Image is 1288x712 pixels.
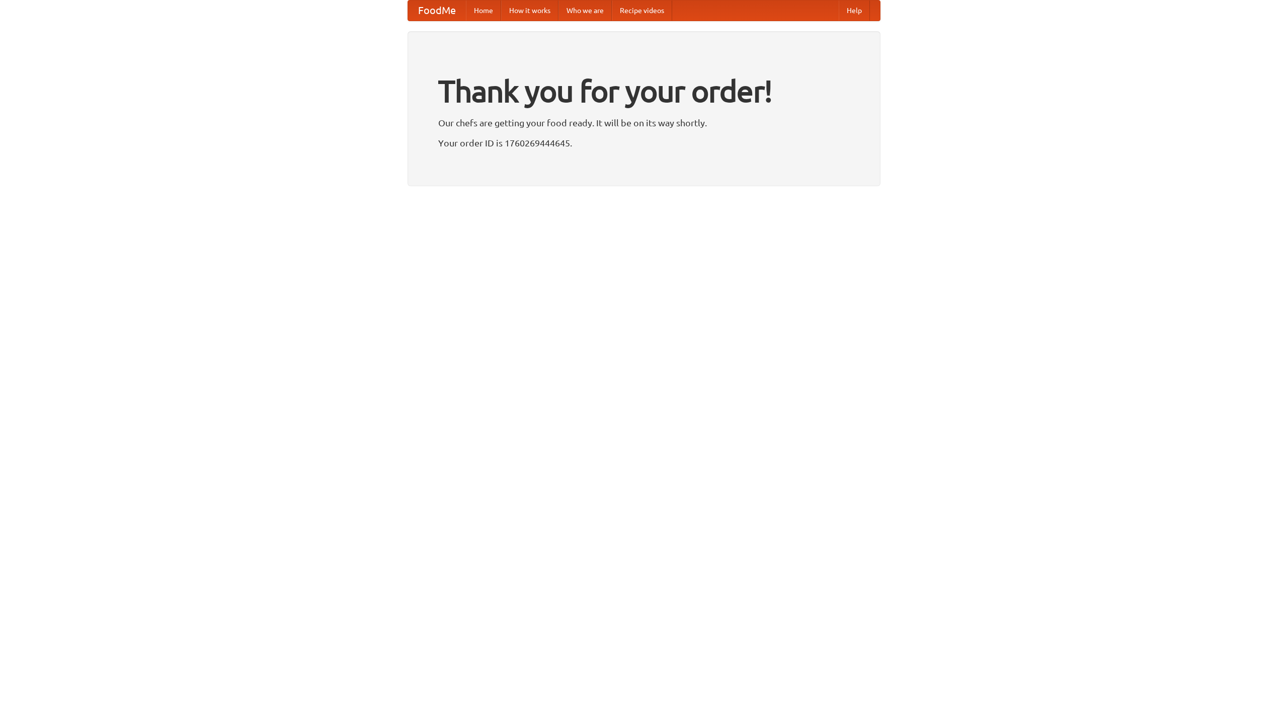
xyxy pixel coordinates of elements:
p: Your order ID is 1760269444645. [438,135,850,150]
h1: Thank you for your order! [438,67,850,115]
p: Our chefs are getting your food ready. It will be on its way shortly. [438,115,850,130]
a: How it works [501,1,558,21]
a: Recipe videos [612,1,672,21]
a: FoodMe [408,1,466,21]
a: Who we are [558,1,612,21]
a: Help [839,1,870,21]
a: Home [466,1,501,21]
